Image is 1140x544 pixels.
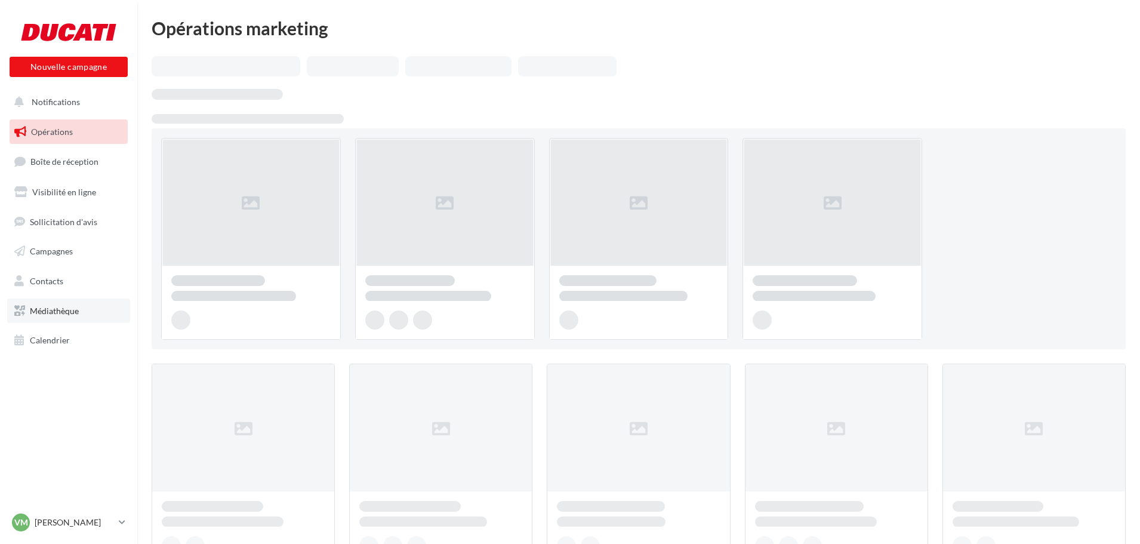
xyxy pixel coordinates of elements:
[7,239,130,264] a: Campagnes
[7,328,130,353] a: Calendrier
[10,57,128,77] button: Nouvelle campagne
[14,517,28,528] span: VM
[7,90,125,115] button: Notifications
[7,299,130,324] a: Médiathèque
[7,180,130,205] a: Visibilité en ligne
[152,19,1126,37] div: Opérations marketing
[32,187,96,197] span: Visibilité en ligne
[7,210,130,235] a: Sollicitation d'avis
[30,335,70,345] span: Calendrier
[10,511,128,534] a: VM [PERSON_NAME]
[35,517,114,528] p: [PERSON_NAME]
[30,306,79,316] span: Médiathèque
[30,156,98,167] span: Boîte de réception
[30,216,97,226] span: Sollicitation d'avis
[7,269,130,294] a: Contacts
[7,119,130,145] a: Opérations
[30,276,63,286] span: Contacts
[7,149,130,174] a: Boîte de réception
[31,127,73,137] span: Opérations
[30,246,73,256] span: Campagnes
[32,97,80,107] span: Notifications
